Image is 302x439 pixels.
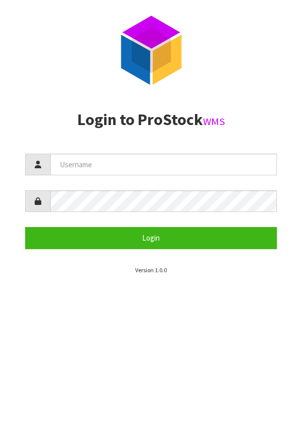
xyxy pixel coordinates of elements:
input: Username [50,154,277,175]
h2: Login to ProStock [25,111,277,129]
small: Version 1.0.0 [135,266,167,274]
small: WMS [203,115,225,128]
img: ProStock Cube [114,13,189,88]
button: Login [25,227,277,249]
